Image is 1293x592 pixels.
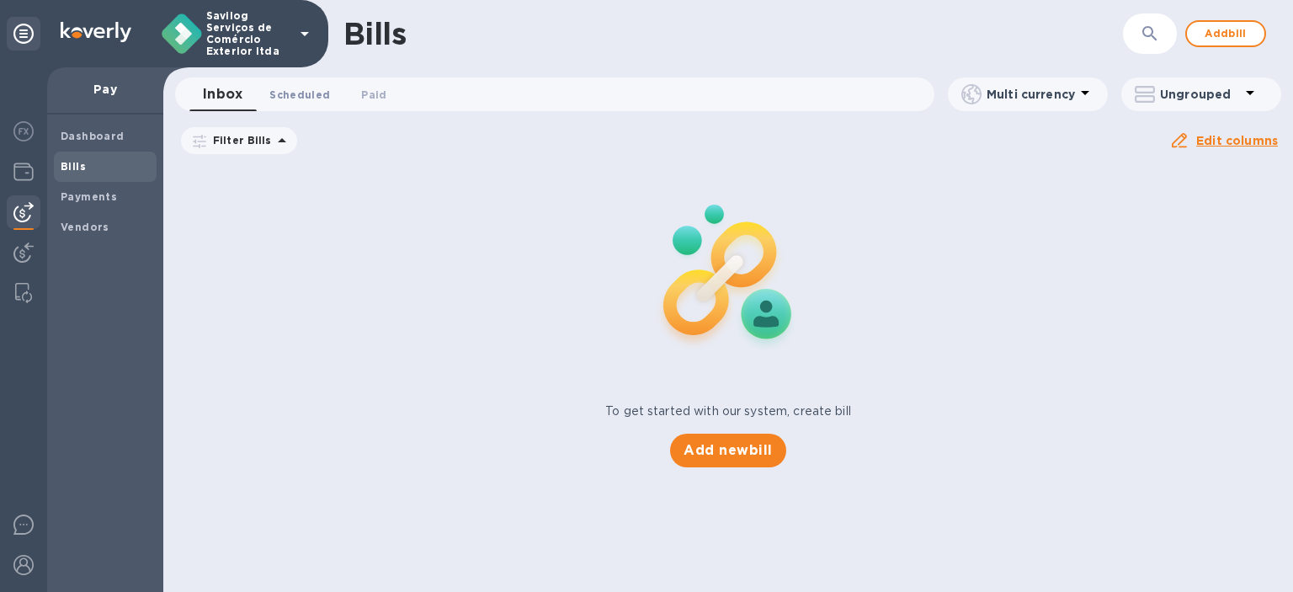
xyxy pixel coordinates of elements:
[343,16,406,51] h1: Bills
[61,221,109,233] b: Vendors
[1200,24,1251,44] span: Add bill
[7,17,40,51] div: Unpin categories
[13,162,34,182] img: Wallets
[684,440,772,461] span: Add new bill
[269,86,330,104] span: Scheduled
[670,434,785,467] button: Add newbill
[61,81,150,98] p: Pay
[61,22,131,42] img: Logo
[206,10,290,57] p: Savilog Serviços de Comércio Exterior ltda
[605,403,851,420] p: To get started with our system, create bill
[987,86,1075,103] p: Multi currency
[1196,134,1278,147] u: Edit columns
[203,83,242,106] span: Inbox
[1160,86,1240,103] p: Ungrouped
[361,86,386,104] span: Paid
[61,190,117,203] b: Payments
[206,133,272,147] p: Filter Bills
[61,130,125,142] b: Dashboard
[61,160,86,173] b: Bills
[13,121,34,141] img: Foreign exchange
[1185,20,1266,47] button: Addbill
